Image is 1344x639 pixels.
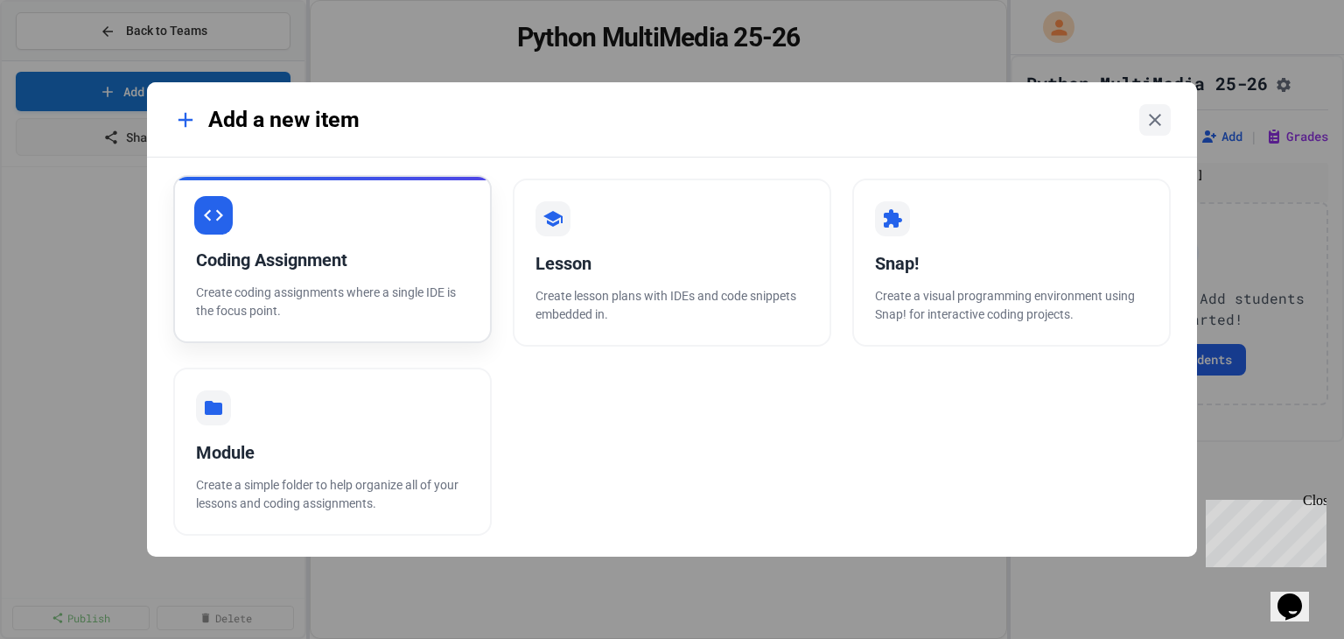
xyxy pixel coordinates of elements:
[1199,493,1326,567] iframe: chat widget
[173,103,360,137] div: Add a new item
[196,247,469,273] div: Coding Assignment
[196,439,469,466] div: Module
[1270,569,1326,621] iframe: chat widget
[196,284,469,320] p: Create coding assignments where a single IDE is the focus point.
[196,476,469,513] p: Create a simple folder to help organize all of your lessons and coding assignments.
[7,7,121,111] div: Chat with us now!Close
